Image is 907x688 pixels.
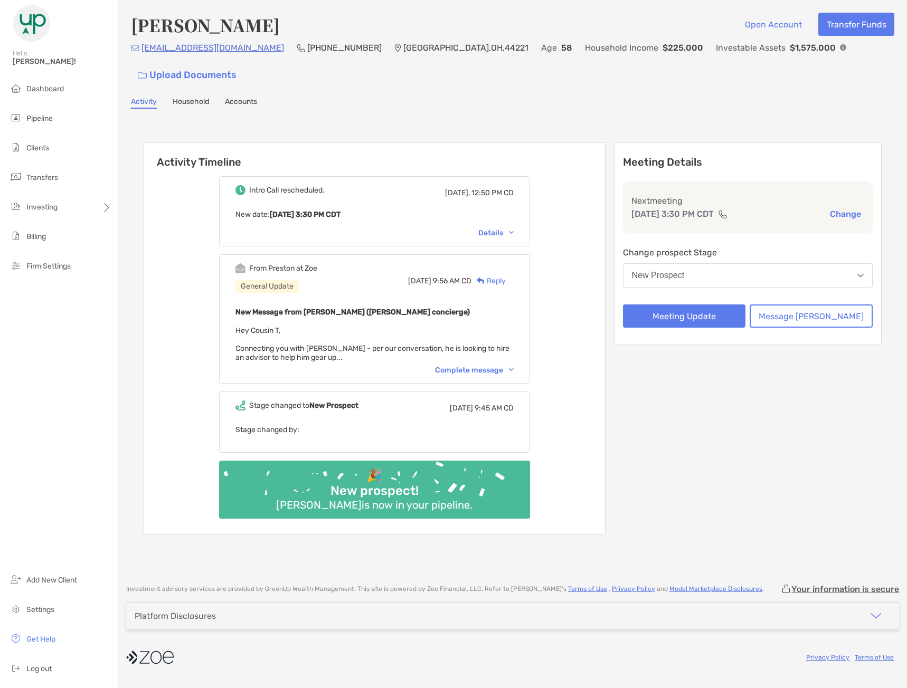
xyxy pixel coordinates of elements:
p: Meeting Details [623,156,873,169]
img: billing icon [10,230,22,242]
div: From Preston at Zoe [249,264,317,273]
img: investing icon [10,200,22,213]
span: Pipeline [26,114,53,123]
span: Hey Cousin T, Connecting you with [PERSON_NAME] - per our conversation, he is looking to hire an ... [235,326,509,362]
a: Accounts [225,97,257,109]
h4: [PERSON_NAME] [131,13,280,37]
span: Transfers [26,173,58,182]
img: get-help icon [10,632,22,645]
b: [DATE] 3:30 PM CDT [270,210,341,219]
p: Change prospect Stage [623,246,873,259]
img: Chevron icon [509,231,514,234]
div: 🎉 [362,468,386,483]
img: Email Icon [131,45,139,51]
div: [PERSON_NAME] is now in your pipeline. [272,499,477,511]
img: settings icon [10,603,22,615]
img: add_new_client icon [10,573,22,586]
a: Terms of Use [855,654,894,661]
img: firm-settings icon [10,259,22,272]
a: Household [173,97,209,109]
p: New date : [235,208,514,221]
span: [DATE], [445,188,470,197]
span: Log out [26,664,52,673]
a: Terms of Use [568,585,607,593]
div: Reply [471,275,506,286]
b: New Prospect [309,401,358,410]
img: Reply icon [477,278,485,284]
img: Phone Icon [297,44,305,52]
span: 9:45 AM CD [475,404,514,413]
div: New Prospect [632,271,685,280]
span: Settings [26,605,54,614]
img: Chevron icon [509,368,514,371]
img: Event icon [235,400,245,410]
p: Age [541,41,557,54]
p: Stage changed by: [235,423,514,436]
img: Event icon [235,263,245,273]
p: Investment advisory services are provided by GreenUp Wealth Management . This site is powered by ... [126,585,764,593]
span: Firm Settings [26,262,71,271]
img: clients icon [10,141,22,154]
img: Open dropdown arrow [857,274,864,278]
p: [GEOGRAPHIC_DATA] , OH , 44221 [403,41,528,54]
span: Get Help [26,635,55,644]
img: Confetti [219,461,530,510]
p: Your information is secure [791,584,899,594]
button: New Prospect [623,263,873,288]
a: Activity [131,97,157,109]
img: Info Icon [840,44,846,51]
img: company logo [126,646,174,670]
img: Event icon [235,185,245,195]
div: General Update [235,280,299,293]
span: [PERSON_NAME]! [13,57,111,66]
p: Household Income [585,41,658,54]
b: New Message from [PERSON_NAME] ([PERSON_NAME] concierge) [235,308,470,317]
div: Stage changed to [249,401,358,410]
a: Privacy Policy [806,654,849,661]
p: $1,575,000 [790,41,836,54]
span: 12:50 PM CD [471,188,514,197]
div: New prospect! [326,483,423,499]
div: Complete message [435,366,514,375]
span: Dashboard [26,84,64,93]
span: Billing [26,232,46,241]
h6: Activity Timeline [144,143,605,168]
p: Investable Assets [716,41,786,54]
button: Message [PERSON_NAME] [750,304,873,328]
span: Investing [26,203,58,212]
span: Add New Client [26,576,77,585]
img: transfers icon [10,170,22,183]
button: Open Account [736,13,810,36]
button: Change [827,208,864,219]
div: Platform Disclosures [135,611,216,621]
div: Intro Call rescheduled. [249,186,325,195]
div: Details [478,228,514,237]
img: communication type [718,210,728,218]
button: Meeting Update [623,304,746,328]
img: logout icon [10,662,22,674]
img: icon arrow [870,609,882,622]
p: Next meeting [631,194,865,207]
img: dashboard icon [10,82,22,94]
span: Clients [26,144,49,152]
p: [PHONE_NUMBER] [307,41,382,54]
img: Zoe Logo [13,4,51,42]
span: [DATE] [450,404,473,413]
a: Upload Documents [131,64,243,87]
p: $225,000 [663,41,703,54]
p: [DATE] 3:30 PM CDT [631,207,714,221]
img: pipeline icon [10,111,22,124]
p: [EMAIL_ADDRESS][DOMAIN_NAME] [141,41,284,54]
img: button icon [138,72,147,79]
a: Privacy Policy [612,585,655,593]
span: 9:56 AM CD [433,276,471,285]
button: Transfer Funds [818,13,894,36]
img: Location Icon [394,44,401,52]
a: Model Marketplace Disclosures [669,585,762,593]
p: 58 [561,41,572,54]
span: [DATE] [408,276,431,285]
